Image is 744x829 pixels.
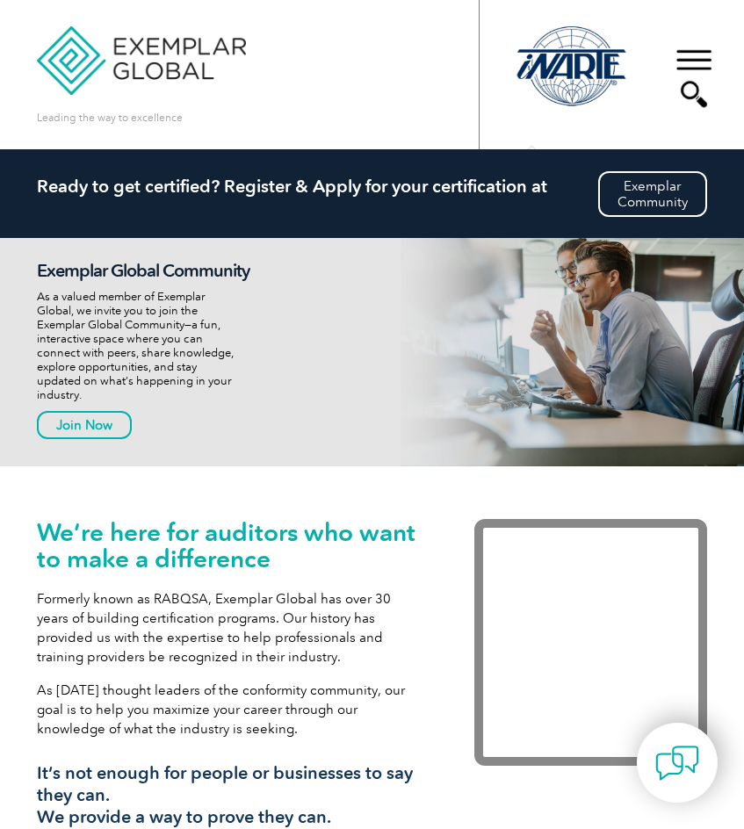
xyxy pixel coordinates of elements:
[598,171,707,217] a: ExemplarCommunity
[655,741,699,785] img: contact-chat.png
[37,519,421,572] h1: We’re here for auditors who want to make a difference
[37,411,132,439] a: Join Now
[37,762,421,828] h3: It’s not enough for people or businesses to say they can. We provide a way to prove they can.
[37,108,183,127] p: Leading the way to excellence
[37,290,269,402] p: As a valued member of Exemplar Global, we invite you to join the Exemplar Global Community—a fun,...
[37,176,706,197] h2: Ready to get certified? Register & Apply for your certification at
[474,519,707,766] iframe: Exemplar Global: Working together to make a difference
[37,589,421,667] p: Formerly known as RABQSA, Exemplar Global has over 30 years of building certification programs. O...
[37,681,421,739] p: As [DATE] thought leaders of the conformity community, our goal is to help you maximize your care...
[37,260,269,281] h2: Exemplar Global Community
